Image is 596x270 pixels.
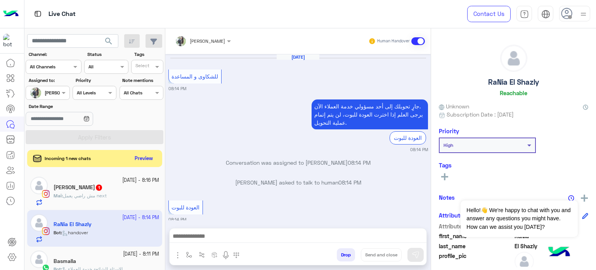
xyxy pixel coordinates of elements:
a: Contact Us [467,6,511,22]
img: 919860931428189 [3,34,17,48]
label: Priority [76,77,116,84]
p: Conversation was assigned to [PERSON_NAME] [168,159,428,167]
label: Status [87,51,127,58]
img: send voice note [221,251,230,260]
img: tab [541,10,550,19]
span: العودة للبوت [172,204,199,211]
p: [PERSON_NAME] asked to talk to human [168,178,428,186]
div: العودة للبوت [390,131,426,144]
img: Instagram [42,190,50,198]
label: Channel: [29,51,81,58]
img: select flow [186,252,192,258]
button: Send and close [361,248,402,261]
img: make a call [233,252,239,258]
span: Mai [54,193,62,199]
h6: Priority [439,127,459,134]
span: Unknown [439,102,469,110]
span: El Shazly [515,242,589,250]
button: search [99,34,118,51]
span: 08:14 PM [348,159,371,166]
span: 08:14 PM [338,179,361,186]
small: 08:14 PM [410,146,428,153]
img: Trigger scenario [199,252,205,258]
img: defaultAdmin.png [501,45,527,71]
span: Subscription Date : [DATE] [447,110,514,118]
img: Logo [3,6,19,22]
img: ACg8ocJbW80Pf-tRqamhTsyzdProMLkRvFhH9Gyx5BK8B5slxtjS-_6jcA=s96-c [30,87,41,98]
span: 1 [96,185,102,191]
span: للشكاوى و المساعدة [172,73,218,80]
label: Tags [134,51,163,58]
span: مش راضي يعمل next [63,193,107,199]
button: Apply Filters [26,130,163,144]
span: Attribute Name [439,222,513,230]
h6: Tags [439,162,588,169]
button: Drop [337,248,355,261]
p: Live Chat [49,9,76,19]
small: 08:14 PM [168,216,186,223]
img: send message [412,251,419,259]
img: add [581,195,588,202]
img: hulul-logo.png [546,239,573,266]
img: create order [211,252,218,258]
span: last_name [439,242,513,250]
small: [DATE] - 8:11 PM [123,251,159,258]
span: [PERSON_NAME] [190,38,225,44]
button: Preview [132,153,156,164]
img: defaultAdmin.png [30,177,48,194]
span: Incoming 1 new chats [45,155,91,162]
label: Date Range [29,103,116,110]
button: select flow [183,248,196,261]
h5: Mai Mahmoud Hafez [54,184,103,191]
h6: Reachable [500,89,527,96]
b: High [444,142,453,148]
img: tab [33,9,43,19]
h6: [DATE] [277,54,319,60]
img: defaultAdmin.png [30,251,48,268]
span: search [104,37,113,46]
span: profile_pic [439,252,513,270]
img: send attachment [173,251,182,260]
img: tab [520,10,529,19]
h6: Notes [439,194,455,201]
small: [DATE] - 8:16 PM [122,177,159,184]
b: : [54,193,63,199]
div: Select [134,62,149,71]
small: 08:14 PM [168,85,186,92]
small: Human Handover [377,38,410,44]
label: Note mentions [122,77,162,84]
h5: Basmalla [54,258,76,265]
label: Assigned to: [29,77,69,84]
span: Hello!👋 We're happy to chat with you and answer any questions you might have. How can we assist y... [461,200,577,237]
h6: Attributes [439,212,466,219]
p: 3/10/2025, 8:14 PM [312,99,428,129]
span: first_name [439,232,513,240]
button: Trigger scenario [196,248,208,261]
h5: RaNia El Shazly [488,78,539,87]
button: create order [208,248,221,261]
a: tab [516,6,532,22]
img: profile [579,9,588,19]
